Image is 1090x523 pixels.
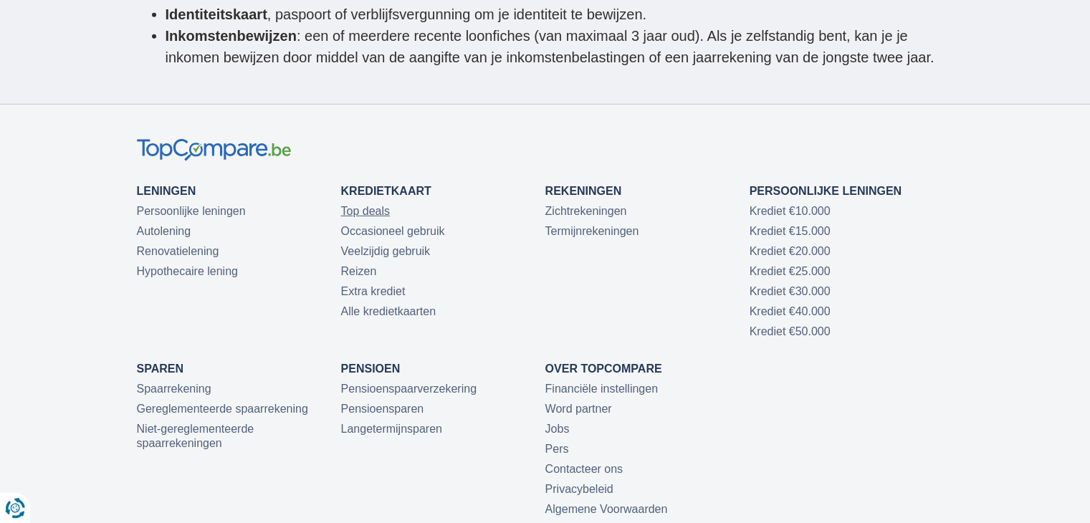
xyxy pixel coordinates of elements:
img: TopCompare [137,139,291,161]
a: Privacybeleid [545,483,613,495]
a: Leningen [137,185,196,197]
a: Jobs [545,423,570,435]
a: Pensioenspaarverzekering [341,383,477,395]
a: Termijnrekeningen [545,225,639,237]
a: Niet-gereglementeerde spaarrekeningen [137,423,254,449]
a: Persoonlijke leningen [750,185,902,197]
a: Kredietkaart [341,185,431,197]
a: Algemene Voorwaarden [545,503,668,515]
a: Pensioensparen [341,403,424,415]
a: Sparen [137,363,184,375]
a: Krediet €50.000 [750,325,831,337]
a: Spaarrekening [137,383,211,395]
a: Krediet €20.000 [750,245,831,257]
a: Rekeningen [545,185,622,197]
a: Persoonlijke leningen [137,205,246,217]
a: Krediet €25.000 [750,265,831,277]
a: Gereglementeerde spaarrekening [137,403,308,415]
a: Renovatielening [137,245,219,257]
a: Extra krediet [341,285,406,297]
a: Krediet €40.000 [750,305,831,317]
a: Over TopCompare [545,363,662,375]
a: Top deals [341,205,391,217]
a: Financiële instellingen [545,383,658,395]
a: Pensioen [341,363,401,375]
a: Occasioneel gebruik [341,225,445,237]
a: Krediet €10.000 [750,205,831,217]
li: , paspoort of verblijfsvergunning om je identiteit te bewijzen. [166,4,954,25]
a: Reizen [341,265,377,277]
a: Hypothecaire lening [137,265,238,277]
a: Autolening [137,225,191,237]
a: Veelzijdig gebruik [341,245,431,257]
a: Word partner [545,403,612,415]
a: Krediet €15.000 [750,225,831,237]
a: Zichtrekeningen [545,205,627,217]
b: Inkomstenbewijzen [166,28,297,44]
b: Identiteitskaart [166,6,267,22]
a: Krediet €30.000 [750,285,831,297]
a: Langetermijnsparen [341,423,442,435]
li: : een of meerdere recente loonfiches (van maximaal 3 jaar oud). Als je zelfstandig bent, kan je j... [166,25,954,68]
a: Contacteer ons [545,463,623,475]
a: Alle kredietkaarten [341,305,436,317]
a: Pers [545,443,569,455]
